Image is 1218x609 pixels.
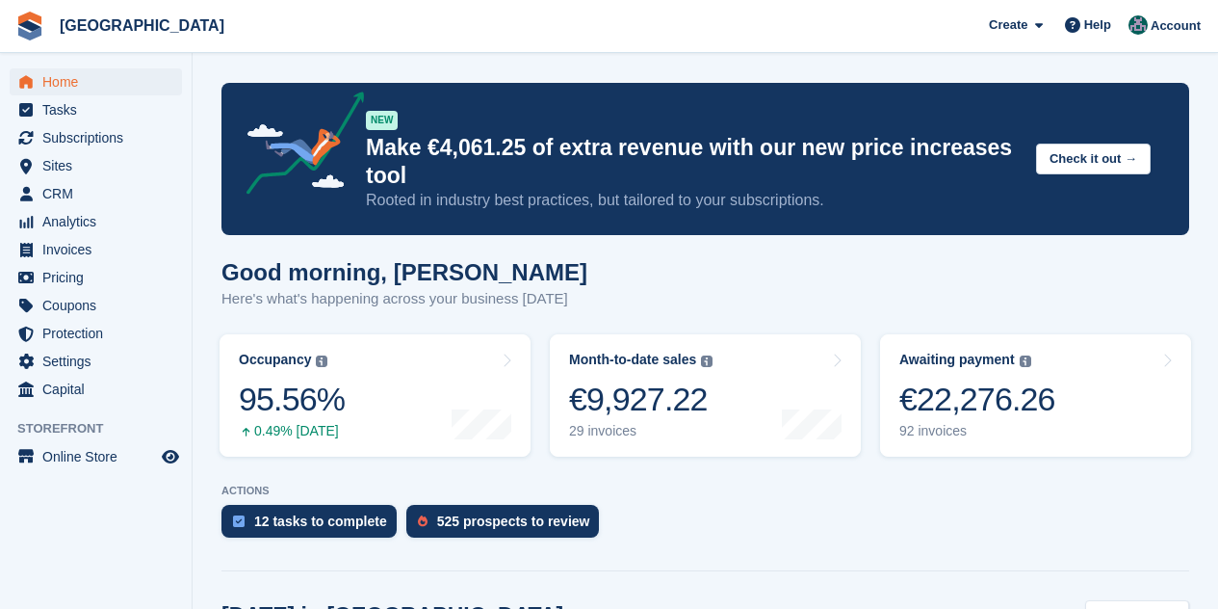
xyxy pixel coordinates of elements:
a: menu [10,264,182,291]
a: menu [10,96,182,123]
img: price-adjustments-announcement-icon-8257ccfd72463d97f412b2fc003d46551f7dbcb40ab6d574587a9cd5c0d94... [230,92,365,201]
span: Capital [42,376,158,403]
a: Awaiting payment €22,276.26 92 invoices [880,334,1191,457]
img: icon-info-grey-7440780725fd019a000dd9b08b2336e03edf1995a4989e88bcd33f0948082b44.svg [701,356,713,367]
span: Invoices [42,236,158,263]
p: ACTIONS [221,485,1189,497]
a: menu [10,236,182,263]
img: icon-info-grey-7440780725fd019a000dd9b08b2336e03edf1995a4989e88bcd33f0948082b44.svg [1020,356,1031,367]
div: 95.56% [239,380,345,419]
span: Protection [42,320,158,347]
span: CRM [42,180,158,207]
span: Analytics [42,208,158,235]
span: Home [42,68,158,95]
a: menu [10,124,182,151]
div: 525 prospects to review [437,514,590,529]
a: menu [10,320,182,347]
span: Coupons [42,292,158,319]
img: icon-info-grey-7440780725fd019a000dd9b08b2336e03edf1995a4989e88bcd33f0948082b44.svg [316,356,327,367]
div: Awaiting payment [899,352,1015,368]
a: menu [10,208,182,235]
span: Storefront [17,419,192,438]
img: Željko Gobac [1128,15,1148,35]
span: Help [1084,15,1111,35]
a: menu [10,292,182,319]
div: 12 tasks to complete [254,514,387,529]
span: Pricing [42,264,158,291]
h1: Good morning, [PERSON_NAME] [221,259,587,285]
span: Sites [42,152,158,179]
img: prospect-51fa495bee0391a8d652442698ab0144808aea92771e9ea1ae160a38d050c398.svg [418,516,428,527]
a: 12 tasks to complete [221,505,406,547]
div: €22,276.26 [899,380,1055,419]
span: Online Store [42,443,158,470]
span: Account [1151,16,1201,36]
div: 92 invoices [899,423,1055,439]
span: Create [989,15,1027,35]
a: menu [10,376,182,403]
p: Make €4,061.25 of extra revenue with our new price increases tool [366,134,1021,190]
span: Settings [42,348,158,375]
span: Subscriptions [42,124,158,151]
button: Check it out → [1036,144,1151,175]
a: menu [10,443,182,470]
p: Here's what's happening across your business [DATE] [221,288,587,310]
div: Occupancy [239,352,311,368]
a: Month-to-date sales €9,927.22 29 invoices [550,334,861,457]
div: 29 invoices [569,423,713,439]
div: €9,927.22 [569,380,713,419]
a: [GEOGRAPHIC_DATA] [52,10,232,41]
a: Occupancy 95.56% 0.49% [DATE] [220,334,531,457]
a: menu [10,348,182,375]
p: Rooted in industry best practices, but tailored to your subscriptions. [366,190,1021,211]
div: NEW [366,111,398,130]
a: menu [10,152,182,179]
a: menu [10,68,182,95]
img: stora-icon-8386f47178a22dfd0bd8f6a31ec36ba5ce8667c1dd55bd0f319d3a0aa187defe.svg [15,12,44,40]
div: Month-to-date sales [569,352,696,368]
a: 525 prospects to review [406,505,609,547]
span: Tasks [42,96,158,123]
img: task-75834270c22a3079a89374b754ae025e5fb1db73e45f91037f5363f120a921f8.svg [233,516,245,527]
a: Preview store [159,445,182,468]
div: 0.49% [DATE] [239,423,345,439]
a: menu [10,180,182,207]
